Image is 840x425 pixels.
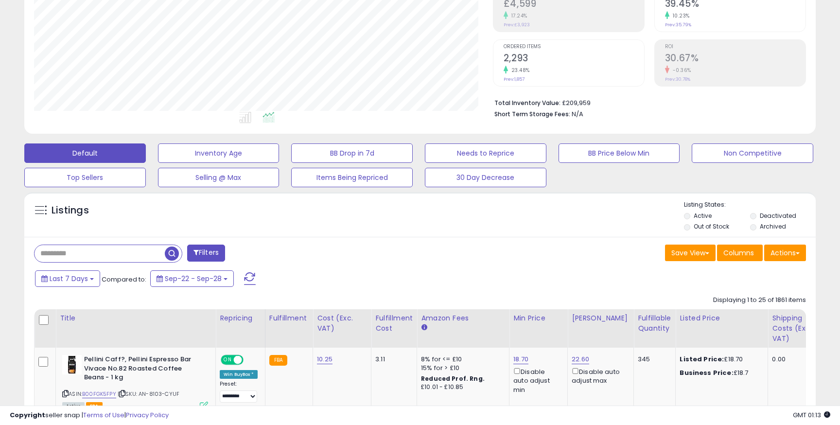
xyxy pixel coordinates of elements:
span: OFF [242,356,258,364]
span: Last 7 Days [50,274,88,283]
div: Listed Price [680,313,764,323]
a: Terms of Use [83,410,124,420]
a: B00FGK5FPY [82,390,116,398]
button: Inventory Age [158,143,280,163]
div: Preset: [220,381,258,403]
div: Repricing [220,313,261,323]
div: Shipping Costs (Exc. VAT) [772,313,822,344]
span: N/A [572,109,583,119]
div: Disable auto adjust max [572,366,626,385]
small: -0.36% [669,67,691,74]
a: 18.70 [513,354,528,364]
div: 15% for > £10 [421,364,502,372]
b: Listed Price: [680,354,724,364]
span: Compared to: [102,275,146,284]
label: Out of Stock [694,222,729,230]
button: 30 Day Decrease [425,168,546,187]
button: Filters [187,245,225,262]
div: 345 [638,355,668,364]
small: Prev: £3,923 [504,22,530,28]
a: 22.60 [572,354,589,364]
b: Pellini Caff?, Pellini Espresso Bar Vivace No.82 Roasted Coffee Beans - 1 kg [84,355,202,385]
button: Sep-22 - Sep-28 [150,270,234,287]
span: Columns [723,248,754,258]
button: Columns [717,245,763,261]
p: Listing States: [684,200,815,210]
div: Fulfillable Quantity [638,313,671,334]
small: 10.23% [669,12,690,19]
small: Prev: 30.78% [665,76,690,82]
div: Fulfillment Cost [375,313,413,334]
button: BB Price Below Min [559,143,680,163]
label: Archived [760,222,786,230]
button: Save View [665,245,716,261]
h2: 2,293 [504,53,644,66]
b: Business Price: [680,368,733,377]
div: Win BuyBox * [220,370,258,379]
span: ROI [665,44,805,50]
b: Reduced Prof. Rng. [421,374,485,383]
span: | SKU: AN-8103-CYUF [118,390,179,398]
small: Prev: 1,857 [504,76,525,82]
button: Items Being Repriced [291,168,413,187]
h5: Listings [52,204,89,217]
div: Title [60,313,211,323]
h2: 30.67% [665,53,805,66]
label: Active [694,212,712,220]
button: Top Sellers [24,168,146,187]
button: Selling @ Max [158,168,280,187]
div: 8% for <= £10 [421,355,502,364]
div: Cost (Exc. VAT) [317,313,367,334]
button: Default [24,143,146,163]
div: [PERSON_NAME] [572,313,630,323]
label: Deactivated [760,212,796,220]
small: Prev: 35.79% [665,22,691,28]
div: 3.11 [375,355,409,364]
small: FBA [269,355,287,366]
span: 2025-10-6 01:13 GMT [793,410,830,420]
button: Non Competitive [692,143,813,163]
button: BB Drop in 7d [291,143,413,163]
a: 10.25 [317,354,332,364]
small: Amazon Fees. [421,323,427,332]
small: 23.48% [508,67,530,74]
button: Needs to Reprice [425,143,546,163]
div: Amazon Fees [421,313,505,323]
a: Privacy Policy [126,410,169,420]
button: Last 7 Days [35,270,100,287]
div: Fulfillment [269,313,309,323]
div: Disable auto adjust min [513,366,560,394]
li: £209,959 [494,96,799,108]
div: £10.01 - £10.85 [421,383,502,391]
span: Ordered Items [504,44,644,50]
strong: Copyright [10,410,45,420]
div: Min Price [513,313,563,323]
div: Displaying 1 to 25 of 1861 items [713,296,806,305]
div: £18.70 [680,355,760,364]
span: Sep-22 - Sep-28 [165,274,222,283]
span: ON [222,356,234,364]
div: seller snap | | [10,411,169,420]
small: 17.24% [508,12,527,19]
b: Short Term Storage Fees: [494,110,570,118]
div: £18.7 [680,369,760,377]
div: 0.00 [772,355,819,364]
img: 41oSN6jrdtL._SL40_.jpg [62,355,82,374]
button: Actions [764,245,806,261]
b: Total Inventory Value: [494,99,560,107]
